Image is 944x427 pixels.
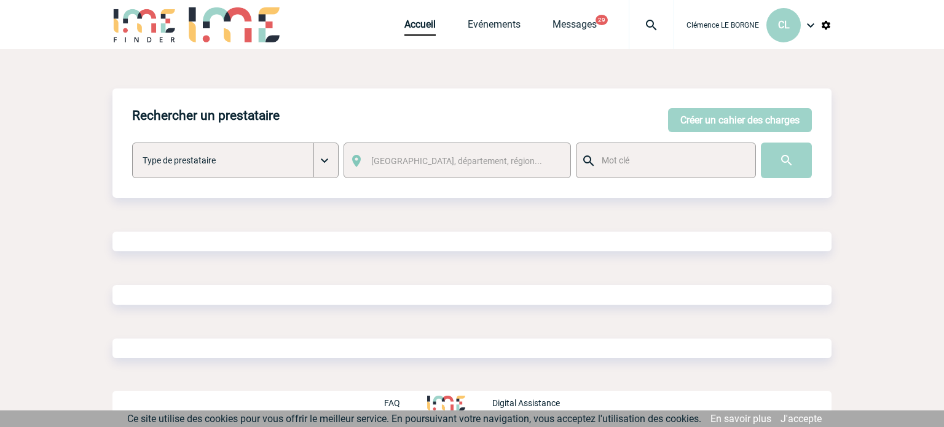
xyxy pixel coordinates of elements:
[778,19,790,31] span: CL
[127,413,701,425] span: Ce site utilise des cookies pour vous offrir le meilleur service. En poursuivant votre navigation...
[427,396,465,410] img: http://www.idealmeetingsevents.fr/
[596,15,608,25] button: 29
[761,143,812,178] input: Submit
[492,398,560,408] p: Digital Assistance
[599,152,744,168] input: Mot clé
[384,396,427,408] a: FAQ
[384,398,400,408] p: FAQ
[371,156,542,166] span: [GEOGRAPHIC_DATA], département, région...
[112,7,176,42] img: IME-Finder
[781,413,822,425] a: J'accepte
[468,18,521,36] a: Evénements
[710,413,771,425] a: En savoir plus
[553,18,597,36] a: Messages
[686,21,759,29] span: Clémence LE BORGNE
[132,108,280,123] h4: Rechercher un prestataire
[404,18,436,36] a: Accueil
